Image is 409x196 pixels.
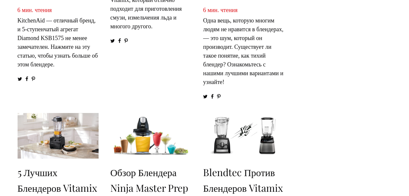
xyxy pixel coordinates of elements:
[110,113,191,159] img: Обзор блендера Ninja Master Prep Professional QB1004
[203,113,284,159] img: Blendtec против блендеров Vitamix – что лучше?
[18,113,99,159] img: 5 лучших блендеров Vitamix в 2022 году
[203,7,206,13] span: 6
[208,7,238,13] span: мин. чтения
[203,17,283,85] font: Одна вещь, которую многим людям не нравится в блендерах, — это шум, который он производит. Сущест...
[18,17,98,68] font: KitchenAid — отличный бренд, и 5-ступенчатый агрегат Diamond KSB1575 не менее замечателен. Нажмит...
[18,7,20,13] span: 6
[22,7,52,13] span: мин. чтения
